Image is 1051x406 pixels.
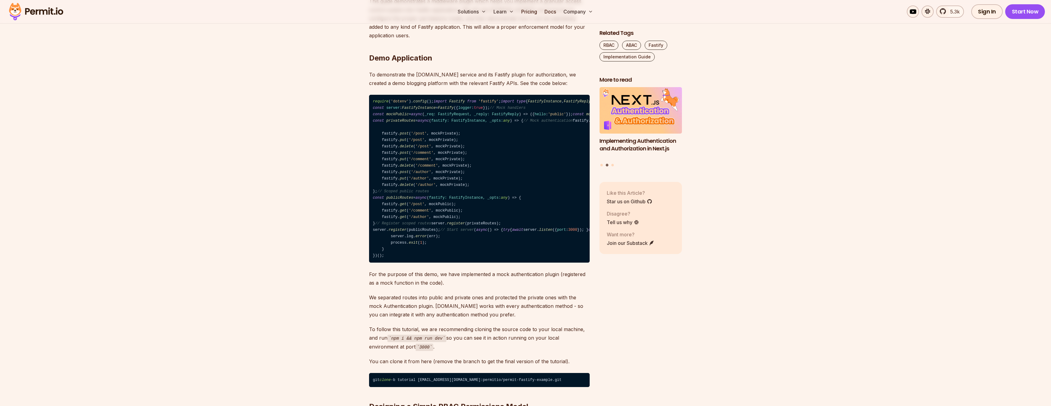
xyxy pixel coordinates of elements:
[449,99,465,104] span: Fastify
[409,157,431,161] span: '/comment'
[607,210,639,217] p: Disagree?
[568,228,577,232] span: 3000
[490,106,526,110] span: // Mock handlers
[548,112,566,116] span: 'public'
[936,6,964,18] a: 5.3k
[599,137,682,153] h3: Implementing Authentication and Authorization in Next.js
[369,373,590,387] code: git -b tutorial [EMAIL_ADDRESS][DOMAIN_NAME]:permitio/permit-fastify-example.git
[6,1,66,22] img: Permit logo
[1005,4,1045,19] a: Start Now
[400,170,408,174] span: post
[606,164,609,167] button: Go to slide 2
[607,231,654,238] p: Want more?
[542,6,558,18] a: Docs
[557,228,566,232] span: port
[517,99,525,104] span: type
[416,183,436,187] span: '/author'
[386,112,409,116] span: mockPublic
[369,270,590,287] p: For the purpose of this demo, we have implemented a mock authentication plugin (registered as a m...
[416,164,438,168] span: '/comment'
[400,131,408,136] span: post
[416,144,431,149] span: '/post'
[523,119,573,123] span: // Mock authentication
[369,293,590,319] p: We separated routes into public and private ones and protected the private ones with the mock Aut...
[420,241,422,245] span: 1
[409,138,424,142] span: '/post'
[400,164,413,168] span: delete
[588,228,600,232] span: catch
[622,41,641,50] a: ABAC
[528,99,562,104] span: FastifyInstance
[411,151,434,155] span: '/comment'
[386,196,413,200] span: publicRoutes
[607,189,652,197] p: Like this Article?
[607,239,654,247] a: Join our Substack
[369,29,590,63] h2: Demo Application
[418,119,429,123] span: async
[438,106,453,110] span: Fastify
[416,234,427,238] span: error
[599,87,682,160] li: 2 of 3
[416,196,427,200] span: async
[386,106,400,110] span: server
[512,228,523,232] span: await
[402,106,436,110] span: FastifyInstance
[947,8,960,15] span: 5.3k
[389,228,407,232] span: register
[416,344,433,351] code: 3000
[369,70,590,87] p: To demonstrate the [DOMAIN_NAME] service and its Fastify plugin for authorization, we created a d...
[491,6,516,18] button: Learn
[400,157,406,161] span: put
[373,99,388,104] span: require
[400,183,413,187] span: delete
[607,198,652,205] a: Star us on Github
[373,196,384,200] span: const
[599,87,682,134] img: Implementing Authentication and Authorization in Next.js
[400,151,408,155] span: post
[476,228,487,232] span: async
[607,219,639,226] a: Tell us why
[434,99,447,104] span: import
[564,99,591,104] span: FastifyReply
[400,176,406,181] span: put
[600,164,603,166] button: Go to slide 1
[599,87,682,168] div: Posts
[373,112,384,116] span: const
[539,228,552,232] span: listen
[400,202,406,206] span: get
[400,215,406,219] span: get
[387,335,446,342] code: npm i && npm run dev
[645,41,667,50] a: Fastify
[375,221,431,226] span: // Register scoped routes
[455,6,489,18] button: Solutions
[400,209,406,213] span: get
[599,41,618,50] a: RBAC
[535,112,546,116] span: hello
[407,234,413,238] span: log
[458,106,472,110] span: logger
[478,99,499,104] span: 'fastify'
[409,176,429,181] span: '/author'
[519,6,540,18] a: Pricing
[369,95,590,263] code: ( ). (); ; { , , } ; : = ({ : }); = ( ) => ({ : }); = ( ) => ({ : }); = ( ) => ({ : }); = ( ) => ...
[373,119,384,123] span: const
[501,99,514,104] span: import
[503,119,510,123] span: any
[379,378,391,382] span: clone
[411,170,431,174] span: '/author'
[971,4,1003,19] a: Sign In
[400,144,413,149] span: delete
[599,29,682,37] h2: Related Tags
[409,241,418,245] span: exit
[501,196,507,200] span: any
[611,164,614,166] button: Go to slide 3
[373,106,384,110] span: const
[429,196,507,200] span: fastify: FastifyInstance, _opts:
[474,106,483,110] span: true
[411,112,422,116] span: async
[369,357,590,366] p: You can clone it from here (remove the branch to get the final version of the tutorial).
[599,76,682,84] h2: More to read
[503,228,510,232] span: try
[386,119,416,123] span: privateRoutes
[447,221,465,226] span: register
